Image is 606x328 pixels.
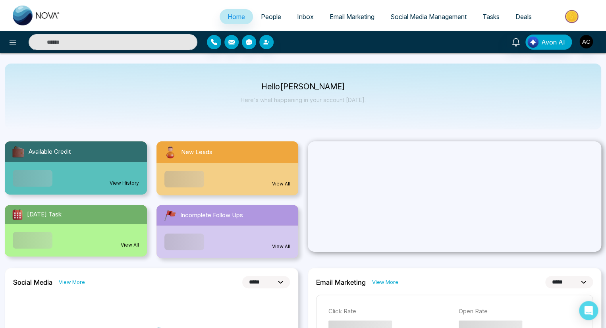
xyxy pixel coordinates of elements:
[482,13,500,21] span: Tasks
[328,307,451,316] p: Click Rate
[121,241,139,249] a: View All
[180,211,243,220] span: Incomplete Follow Ups
[253,9,289,24] a: People
[527,37,538,48] img: Lead Flow
[322,9,382,24] a: Email Marketing
[241,96,366,103] p: Here's what happening in your account [DATE].
[11,208,24,221] img: todayTask.svg
[508,9,540,24] a: Deals
[261,13,281,21] span: People
[13,6,60,25] img: Nova CRM Logo
[241,83,366,90] p: Hello [PERSON_NAME]
[11,145,25,159] img: availableCredit.svg
[382,9,475,24] a: Social Media Management
[163,145,178,160] img: newLeads.svg
[289,9,322,24] a: Inbox
[27,210,62,219] span: [DATE] Task
[579,301,598,320] div: Open Intercom Messenger
[459,307,581,316] p: Open Rate
[272,243,290,250] a: View All
[59,278,85,286] a: View More
[330,13,374,21] span: Email Marketing
[181,148,212,157] span: New Leads
[515,13,532,21] span: Deals
[152,205,303,258] a: Incomplete Follow UpsView All
[525,35,572,50] button: Avon AI
[29,147,71,156] span: Available Credit
[390,13,467,21] span: Social Media Management
[579,35,593,48] img: User Avatar
[13,278,52,286] h2: Social Media
[220,9,253,24] a: Home
[316,278,366,286] h2: Email Marketing
[228,13,245,21] span: Home
[152,141,303,195] a: New LeadsView All
[163,208,177,222] img: followUps.svg
[475,9,508,24] a: Tasks
[297,13,314,21] span: Inbox
[372,278,398,286] a: View More
[110,179,139,187] a: View History
[544,8,601,25] img: Market-place.gif
[272,180,290,187] a: View All
[541,37,565,47] span: Avon AI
